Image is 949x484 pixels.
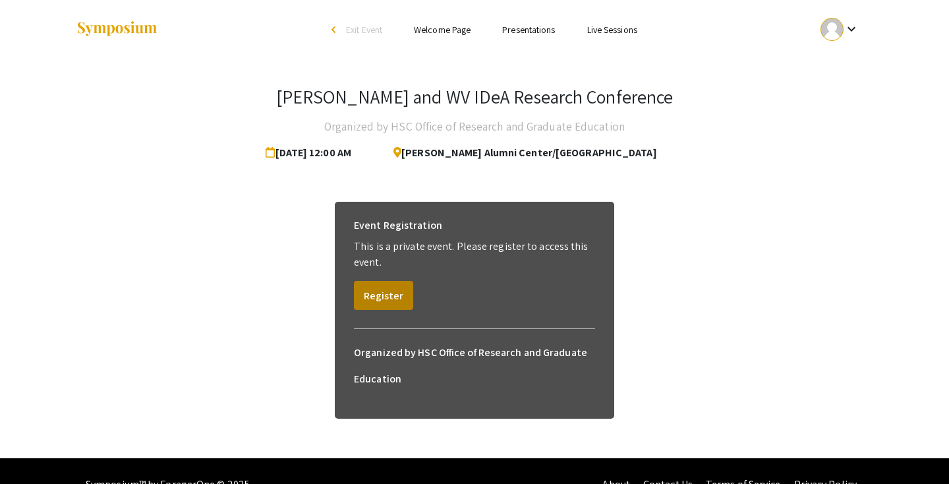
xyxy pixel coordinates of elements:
[383,140,657,166] span: [PERSON_NAME] Alumni Center/[GEOGRAPHIC_DATA]
[587,24,637,36] a: Live Sessions
[414,24,471,36] a: Welcome Page
[76,20,158,38] img: Symposium by ForagerOne
[331,26,339,34] div: arrow_back_ios
[502,24,555,36] a: Presentations
[324,113,625,140] h4: Organized by HSC Office of Research and Graduate Education
[346,24,382,36] span: Exit Event
[276,86,674,108] h3: [PERSON_NAME] and WV IDeA Research Conference
[10,425,56,474] iframe: Chat
[354,340,595,392] h6: Organized by HSC Office of Research and Graduate Education
[807,15,873,44] button: Expand account dropdown
[266,140,357,166] span: [DATE] 12:00 AM
[844,21,859,37] mat-icon: Expand account dropdown
[354,212,442,239] h6: Event Registration
[354,281,413,310] button: Register
[354,239,595,270] p: This is a private event. Please register to access this event.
